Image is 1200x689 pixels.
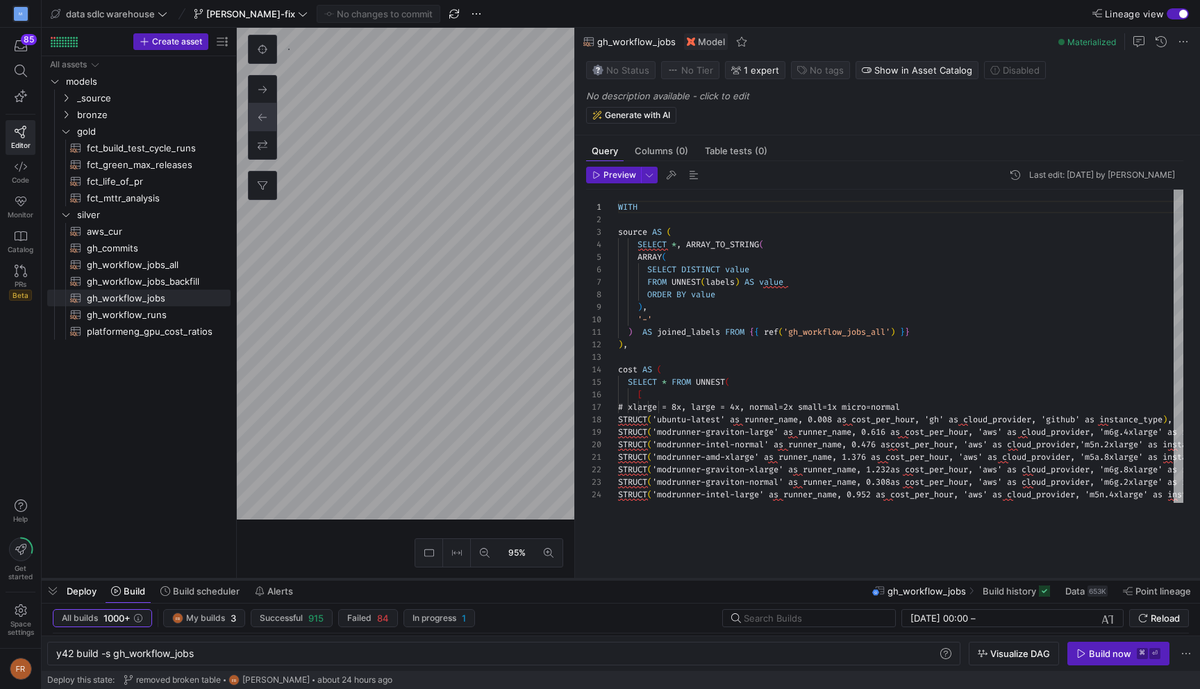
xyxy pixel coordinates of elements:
div: 24 [586,488,601,501]
span: No tags [810,65,844,76]
div: 11 [586,326,601,338]
span: Query [592,147,618,156]
span: 'ubuntu-latest' as runner_name, 0.008 as cost_per_ [652,414,895,425]
span: Space settings [8,620,34,636]
span: SELECT [628,376,657,388]
span: ) [618,339,623,350]
span: , [642,301,647,313]
span: STRUCT [618,464,647,475]
span: No Tier [667,65,713,76]
div: 6 [586,263,601,276]
span: 'modrunner-intel-small' as runner_name, 0.238 as c [652,501,895,513]
span: source [618,226,647,238]
span: 'modrunner-graviton-normal' as runner_name, 0.308 [652,476,890,488]
div: 7 [586,276,601,288]
span: STRUCT [618,501,647,513]
span: ref [764,326,778,338]
span: value [725,264,749,275]
span: ( [662,251,667,263]
span: data sdlc warehouse [66,8,155,19]
span: 'modrunner-intel-normal' as runner_name, 0.476 as [652,439,890,450]
span: ( [657,364,662,375]
span: AS [642,364,652,375]
span: STRUCT [618,439,647,450]
span: ll=1x micro=normal [812,401,900,413]
span: hour, 'gh' as cloud_provider, 'github' as instance [895,414,1138,425]
div: 12 [586,338,601,351]
img: No status [592,65,603,76]
span: Preview [603,170,636,180]
div: 21 [586,451,601,463]
button: No tags [791,61,850,79]
button: 85 [6,33,35,58]
div: Last edit: [DATE] by [PERSON_NAME] [1029,170,1175,180]
span: ( [647,414,652,425]
span: FROM [647,276,667,288]
span: Code [12,176,29,184]
span: [PERSON_NAME] [242,675,310,685]
span: ( [647,451,652,463]
span: UNNEST [672,276,701,288]
div: 25 [586,501,601,513]
span: removed broken table [136,675,221,685]
span: 'modrunner-intel-large' as runner_name, 0.952 as c [652,489,895,500]
div: 23 [586,476,601,488]
span: SELECT [647,264,676,275]
div: 1 [586,201,601,213]
button: data sdlc warehouse [47,5,171,23]
span: cost [618,364,637,375]
a: Editor [6,120,35,155]
span: FROM [725,326,744,338]
img: No tier [667,65,678,76]
span: Beta [9,290,32,301]
span: Help [12,515,29,523]
a: Code [6,155,35,190]
div: 17 [586,401,601,413]
span: ) [637,301,642,313]
span: ( [647,501,652,513]
span: ost_per_hour, 'aws' as cloud_provider, 'm5n.4xlarg [895,489,1138,500]
div: 20 [586,438,601,451]
div: 3 [586,226,601,238]
span: DISTINCT [681,264,720,275]
span: Editor [11,141,31,149]
span: , [1167,414,1172,425]
button: Preview [586,167,641,183]
span: ) [1162,414,1167,425]
button: Show in Asset Catalog [856,61,978,79]
span: [ [637,389,642,400]
span: Monitor [8,210,33,219]
span: s cost_per_hour, 'aws' as cloud_provider, 'm6g.4xl [895,426,1138,438]
div: 14 [586,363,601,376]
span: Get started [8,564,33,581]
span: [PERSON_NAME]-fix [206,8,295,19]
div: 22 [586,463,601,476]
span: ARRAY_TO_STRING [686,239,759,250]
button: FR [6,654,35,683]
span: ) [890,326,895,338]
div: 19 [586,426,601,438]
span: ORDER [647,289,672,300]
div: 9 [586,301,601,313]
span: 1 expert [744,65,779,76]
span: value [759,276,783,288]
span: Generate with AI [605,110,670,120]
a: Catalog [6,224,35,259]
button: 1 expert [725,61,785,79]
span: No Status [592,65,649,76]
span: , [623,339,628,350]
div: 2 [586,213,601,226]
span: ) [735,276,740,288]
a: M [6,2,35,26]
div: 10 [586,313,601,326]
span: ) [628,326,633,338]
span: Table tests [705,147,767,156]
span: (0) [755,147,767,156]
span: Show in Asset Catalog [874,65,972,76]
span: ( [647,439,652,450]
span: FROM [672,376,691,388]
span: 'modrunner-graviton-xlarge' as runner_name, 1.232 [652,464,890,475]
span: ( [725,376,730,388]
button: No statusNo Status [586,61,656,79]
span: WITH [618,201,637,213]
